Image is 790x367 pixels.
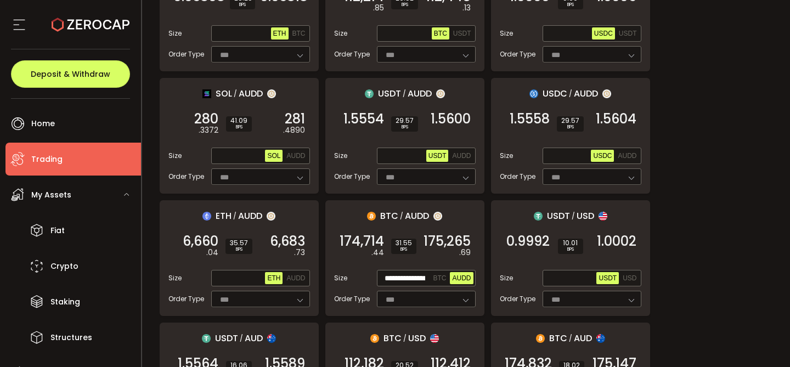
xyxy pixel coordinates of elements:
i: BPS [562,2,579,8]
button: BTC [290,27,308,39]
img: aud_portfolio.svg [267,334,276,343]
span: USDC [543,87,567,100]
span: AUDD [574,87,598,100]
button: USDT [426,150,449,162]
i: BPS [230,246,248,253]
em: .85 [373,2,384,14]
span: Structures [50,330,92,346]
button: ETH [265,272,283,284]
span: USDT [453,30,471,37]
em: / [233,211,236,221]
button: AUDD [450,272,473,284]
i: BPS [396,124,414,131]
i: BPS [562,246,579,253]
span: AUDD [405,209,429,223]
span: AUDD [452,274,471,282]
span: AUDD [452,152,471,160]
span: AUD [574,331,592,345]
span: USDC [594,30,613,37]
button: USDC [591,150,614,162]
img: aud_portfolio.svg [596,334,605,343]
span: BTC [383,331,402,345]
span: Trading [31,151,63,167]
em: / [234,89,237,99]
span: 1.5554 [343,114,384,125]
span: Order Type [168,49,204,59]
i: BPS [234,2,251,8]
span: BTC [434,30,447,37]
span: USDT [599,274,617,282]
em: .69 [459,247,471,258]
img: eth_portfolio.svg [202,212,211,221]
span: 1.5600 [431,114,471,125]
span: 1.5558 [510,114,550,125]
em: / [403,334,407,343]
button: ETH [271,27,289,39]
span: 35.57 [230,240,248,246]
span: 175,265 [424,236,471,247]
i: BPS [230,124,247,131]
i: BPS [396,246,412,253]
span: Size [500,273,513,283]
span: USDT [215,331,238,345]
button: BTC [432,27,449,39]
span: Order Type [168,172,204,182]
span: USD [577,209,594,223]
em: / [572,211,575,221]
span: AUDD [286,274,305,282]
span: Size [168,273,182,283]
button: USD [620,272,639,284]
img: zuPXiwguUFiBOIQyqLOiXsnnNitlx7q4LCwEbLHADjIpTka+Lip0HH8D0VTrd02z+wEAAAAASUVORK5CYII= [436,89,445,98]
button: Deposit & Withdraw [11,60,130,88]
span: Size [500,29,513,38]
i: BPS [561,124,579,131]
span: AUDD [408,87,432,100]
span: USD [623,274,636,282]
img: zuPXiwguUFiBOIQyqLOiXsnnNitlx7q4LCwEbLHADjIpTka+Lip0HH8D0VTrd02z+wEAAAAASUVORK5CYII= [267,89,276,98]
span: Size [168,29,182,38]
img: usd_portfolio.svg [430,334,439,343]
span: Order Type [500,49,535,59]
div: Chat Widget [659,249,790,367]
span: AUD [245,331,263,345]
img: usdt_portfolio.svg [534,212,543,221]
span: USDT [619,30,637,37]
span: 281 [285,114,305,125]
img: zuPXiwguUFiBOIQyqLOiXsnnNitlx7q4LCwEbLHADjIpTka+Lip0HH8D0VTrd02z+wEAAAAASUVORK5CYII= [433,212,442,221]
em: / [240,334,243,343]
span: Order Type [334,49,370,59]
img: usdt_portfolio.svg [202,334,211,343]
em: .44 [371,247,384,258]
span: Crypto [50,258,78,274]
span: 174,714 [340,236,384,247]
span: BTC [433,274,446,282]
span: Staking [50,294,80,310]
button: USDT [596,272,619,284]
em: / [569,89,572,99]
span: 6,683 [270,236,305,247]
span: 29.57 [396,117,414,124]
span: AUDD [238,209,262,223]
img: btc_portfolio.svg [367,212,376,221]
span: AUDD [618,152,636,160]
span: Order Type [334,294,370,304]
span: 0.9992 [506,236,550,247]
span: Order Type [334,172,370,182]
span: SOL [267,152,280,160]
span: 280 [194,114,218,125]
em: / [400,211,403,221]
img: usdc_portfolio.svg [529,89,538,98]
img: btc_portfolio.svg [536,334,545,343]
button: USDT [451,27,473,39]
span: 41.09 [230,117,247,124]
span: 31.55 [396,240,412,246]
span: Size [500,151,513,161]
span: USDT [428,152,447,160]
img: usdt_portfolio.svg [365,89,374,98]
img: zuPXiwguUFiBOIQyqLOiXsnnNitlx7q4LCwEbLHADjIpTka+Lip0HH8D0VTrd02z+wEAAAAASUVORK5CYII= [267,212,275,221]
span: Size [334,29,347,38]
span: 29.57 [561,117,579,124]
em: / [569,334,572,343]
span: BTC [380,209,398,223]
span: 1.0002 [597,236,636,247]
